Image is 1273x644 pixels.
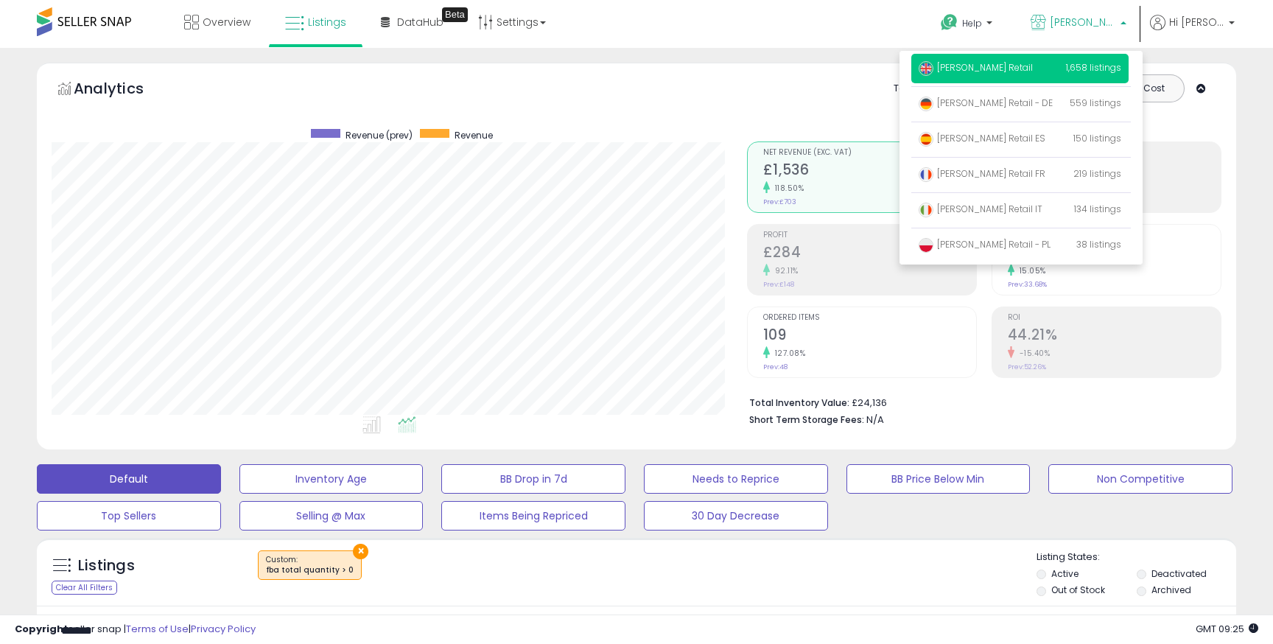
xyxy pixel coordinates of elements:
[1169,15,1224,29] span: Hi [PERSON_NAME]
[962,17,982,29] span: Help
[37,501,221,531] button: Top Sellers
[919,203,933,217] img: italy.png
[749,393,1210,410] li: £24,136
[203,15,250,29] span: Overview
[37,464,221,494] button: Default
[442,7,468,22] div: Tooltip anchor
[74,78,172,102] h5: Analytics
[894,82,951,96] div: Totals For
[1151,567,1207,580] label: Deactivated
[763,314,976,322] span: Ordered Items
[919,132,933,147] img: spain.png
[763,363,788,371] small: Prev: 48
[15,623,256,637] div: seller snap | |
[1076,238,1121,251] span: 38 listings
[52,581,117,595] div: Clear All Filters
[749,396,849,409] b: Total Inventory Value:
[441,501,625,531] button: Items Being Repriced
[770,265,799,276] small: 92.11%
[239,464,424,494] button: Inventory Age
[1150,15,1235,48] a: Hi [PERSON_NAME]
[919,61,933,76] img: uk.png
[1073,132,1121,144] span: 150 listings
[441,464,625,494] button: BB Drop in 7d
[1008,280,1047,289] small: Prev: 33.68%
[929,2,1007,48] a: Help
[1051,567,1079,580] label: Active
[1014,265,1046,276] small: 15.05%
[308,15,346,29] span: Listings
[1070,97,1121,109] span: 559 listings
[919,238,1051,251] span: [PERSON_NAME] Retail - PL
[1196,622,1258,636] span: 2025-10-8 09:25 GMT
[770,183,804,194] small: 118.50%
[763,326,976,346] h2: 109
[919,132,1045,144] span: [PERSON_NAME] Retail ES
[15,622,69,636] strong: Copyright
[846,464,1031,494] button: BB Price Below Min
[770,348,806,359] small: 127.08%
[763,244,976,264] h2: £284
[1014,348,1051,359] small: -15.40%
[919,238,933,253] img: poland.png
[940,13,958,32] i: Get Help
[763,197,796,206] small: Prev: £703
[763,231,976,239] span: Profit
[919,97,933,111] img: germany.png
[455,129,493,141] span: Revenue
[239,501,424,531] button: Selling @ Max
[763,161,976,181] h2: £1,536
[644,464,828,494] button: Needs to Reprice
[1151,584,1191,596] label: Archived
[266,554,354,576] span: Custom:
[1066,61,1121,74] span: 1,658 listings
[266,565,354,575] div: fba total quantity > 0
[1050,15,1116,29] span: [PERSON_NAME] Retail
[866,413,884,427] span: N/A
[397,15,443,29] span: DataHub
[353,544,368,559] button: ×
[346,129,413,141] span: Revenue (prev)
[1074,203,1121,215] span: 134 listings
[1008,326,1221,346] h2: 44.21%
[1051,584,1105,596] label: Out of Stock
[919,167,933,182] img: france.png
[749,413,864,426] b: Short Term Storage Fees:
[763,149,976,157] span: Net Revenue (Exc. VAT)
[763,280,794,289] small: Prev: £148
[919,167,1045,180] span: [PERSON_NAME] Retail FR
[1048,464,1232,494] button: Non Competitive
[1073,167,1121,180] span: 219 listings
[1008,314,1221,322] span: ROI
[919,203,1042,215] span: [PERSON_NAME] Retail IT
[644,501,828,531] button: 30 Day Decrease
[1037,550,1235,564] p: Listing States:
[919,97,1053,109] span: [PERSON_NAME] Retail - DE
[1008,363,1046,371] small: Prev: 52.26%
[78,556,135,576] h5: Listings
[919,61,1033,74] span: [PERSON_NAME] Retail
